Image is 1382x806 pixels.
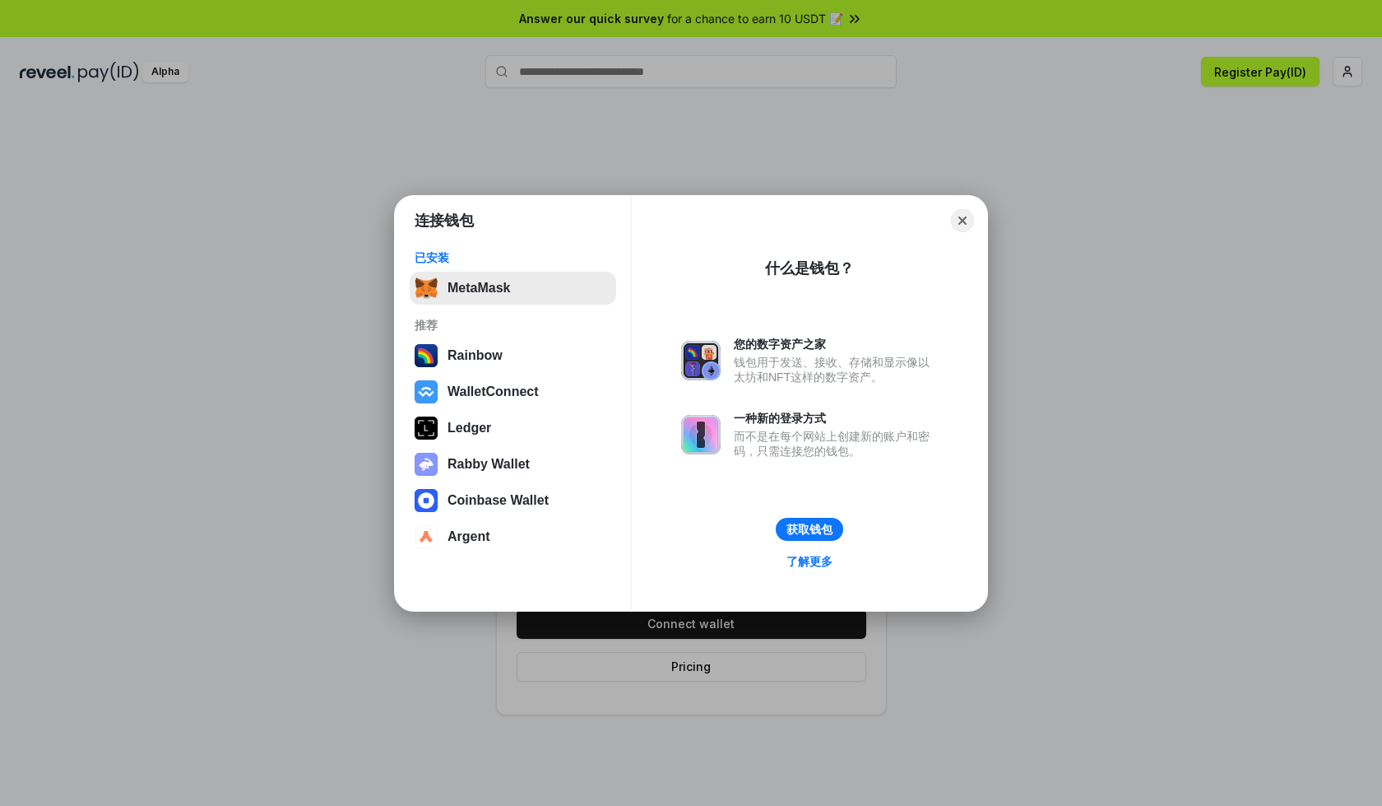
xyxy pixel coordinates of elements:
[410,484,616,517] button: Coinbase Wallet
[734,355,938,384] div: 钱包用于发送、接收、存储和显示像以太坊和NFT这样的数字资产。
[734,411,938,426] div: 一种新的登录方式
[415,417,438,440] img: svg+xml,%3Csvg%20xmlns%3D%22http%3A%2F%2Fwww.w3.org%2F2000%2Fsvg%22%20width%3D%2228%22%20height%3...
[786,554,832,569] div: 了解更多
[448,493,549,508] div: Coinbase Wallet
[448,348,503,363] div: Rainbow
[415,250,611,265] div: 已安装
[951,209,974,232] button: Close
[448,421,491,436] div: Ledger
[681,341,721,380] img: svg+xml,%3Csvg%20xmlns%3D%22http%3A%2F%2Fwww.w3.org%2F2000%2Fsvg%22%20fill%3D%22none%22%20viewBox...
[776,518,843,541] button: 获取钱包
[415,489,438,512] img: svg+xml,%3Csvg%20width%3D%2228%22%20height%3D%2228%22%20viewBox%3D%220%200%2028%2028%22%20fill%3D...
[777,551,842,572] a: 了解更多
[448,384,539,399] div: WalletConnect
[415,344,438,367] img: svg+xml,%3Csvg%20width%3D%22120%22%20height%3D%22120%22%20viewBox%3D%220%200%20120%20120%22%20fil...
[410,375,616,408] button: WalletConnect
[410,412,616,445] button: Ledger
[734,337,938,352] div: 您的数字资产之家
[410,448,616,481] button: Rabby Wallet
[415,211,474,231] h1: 连接钱包
[410,520,616,553] button: Argent
[448,529,490,544] div: Argent
[410,339,616,372] button: Rainbow
[410,272,616,305] button: MetaMask
[681,415,721,454] img: svg+xml,%3Csvg%20xmlns%3D%22http%3A%2F%2Fwww.w3.org%2F2000%2Fsvg%22%20fill%3D%22none%22%20viewBox...
[448,281,510,296] div: MetaMask
[415,525,438,548] img: svg+xml,%3Csvg%20width%3D%2228%22%20height%3D%2228%22%20viewBox%3D%220%200%2028%2028%22%20fill%3D...
[415,380,438,403] img: svg+xml,%3Csvg%20width%3D%2228%22%20height%3D%2228%22%20viewBox%3D%220%200%2028%2028%22%20fill%3D...
[415,318,611,333] div: 推荐
[786,522,832,537] div: 获取钱包
[734,429,938,459] div: 而不是在每个网站上创建新的账户和密码，只需连接您的钱包。
[415,453,438,476] img: svg+xml,%3Csvg%20xmlns%3D%22http%3A%2F%2Fwww.w3.org%2F2000%2Fsvg%22%20fill%3D%22none%22%20viewBox...
[448,457,530,472] div: Rabby Wallet
[765,259,854,278] div: 什么是钱包？
[415,277,438,300] img: svg+xml,%3Csvg%20fill%3D%22none%22%20height%3D%2233%22%20viewBox%3D%220%200%2035%2033%22%20width%...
